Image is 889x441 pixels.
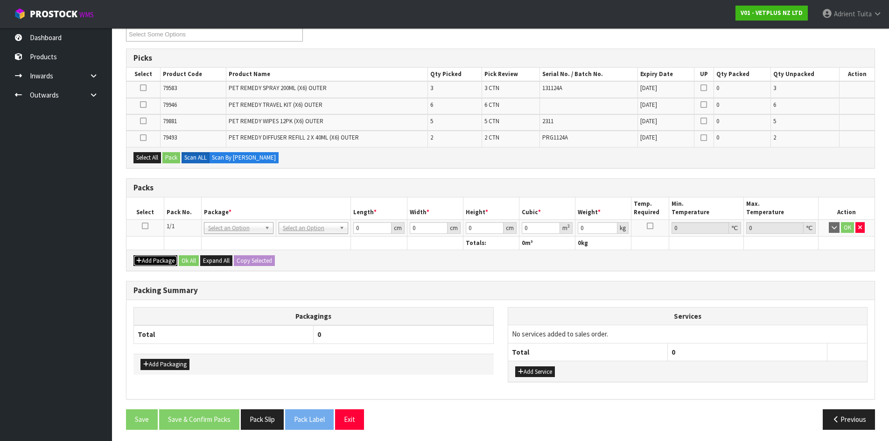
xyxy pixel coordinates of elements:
[335,409,364,429] button: Exit
[482,68,540,81] th: Pick Review
[519,197,575,219] th: Cubic
[743,197,818,219] th: Max. Temperature
[351,197,407,219] th: Length
[540,68,638,81] th: Serial No. / Batch No.
[226,68,428,81] th: Product Name
[200,255,232,266] button: Expand All
[542,84,562,92] span: 131124A
[317,330,321,339] span: 0
[140,359,189,370] button: Add Packaging
[770,68,839,81] th: Qty Unpacked
[229,133,359,141] span: PET REMEDY DIFFUSER REFILL 2 X 40ML (X6) OUTER
[133,152,161,163] button: Select All
[484,117,499,125] span: 5 CTN
[714,68,770,81] th: Qty Packed
[640,84,657,92] span: [DATE]
[484,84,499,92] span: 3 CTN
[841,222,854,233] button: OK
[508,325,868,343] td: No services added to sales order.
[430,84,433,92] span: 3
[134,325,314,343] th: Total
[575,197,631,219] th: Weight
[241,409,284,429] button: Pack Slip
[203,257,230,265] span: Expand All
[79,10,94,19] small: WMS
[133,255,177,266] button: Add Package
[14,8,26,20] img: cube-alt.png
[631,197,669,219] th: Temp. Required
[823,409,875,429] button: Previous
[638,68,694,81] th: Expiry Date
[640,117,657,125] span: [DATE]
[430,133,433,141] span: 2
[729,222,741,234] div: ℃
[208,223,261,234] span: Select an Option
[209,152,279,163] label: Scan By [PERSON_NAME]
[508,343,668,361] th: Total
[716,84,719,92] span: 0
[804,222,816,234] div: ℃
[716,117,719,125] span: 0
[669,197,743,219] th: Min. Temperature
[407,197,463,219] th: Width
[773,101,776,109] span: 6
[508,308,868,325] th: Services
[840,68,875,81] th: Action
[716,133,719,141] span: 0
[773,84,776,92] span: 3
[163,117,177,125] span: 79881
[484,101,499,109] span: 6 CTN
[640,101,657,109] span: [DATE]
[741,9,803,17] strong: V01 - VETPLUS NZ LTD
[160,68,226,81] th: Product Code
[133,286,868,295] h3: Packing Summary
[819,197,875,219] th: Action
[834,9,855,18] span: Adrient
[542,133,568,141] span: PRG1124A
[519,236,575,250] th: m³
[578,239,581,247] span: 0
[159,409,239,429] button: Save & Confirm Packs
[567,223,570,229] sup: 3
[716,101,719,109] span: 0
[484,133,499,141] span: 2 CTN
[229,101,322,109] span: PET REMEDY TRAVEL KIT (X6) OUTER
[857,9,872,18] span: Tuita
[162,152,180,163] button: Pack
[179,255,199,266] button: Ok All
[522,239,525,247] span: 0
[163,84,177,92] span: 79583
[30,8,77,20] span: ProStock
[515,366,555,378] button: Add Service
[229,117,323,125] span: PET REMEDY WIPES 12PK (X6) OUTER
[285,409,334,429] button: Pack Label
[694,68,714,81] th: UP
[134,307,494,325] th: Packagings
[234,255,275,266] button: Copy Selected
[672,348,675,357] span: 0
[182,152,210,163] label: Scan ALL
[167,222,175,230] span: 1/1
[617,222,629,234] div: kg
[133,54,868,63] h3: Picks
[133,183,868,192] h3: Packs
[575,236,631,250] th: kg
[560,222,573,234] div: m
[126,409,158,429] button: Save
[773,117,776,125] span: 5
[229,84,327,92] span: PET REMEDY SPRAY 200ML (X6) OUTER
[126,8,875,437] span: Pack
[163,101,177,109] span: 79946
[773,133,776,141] span: 2
[283,223,336,234] span: Select an Option
[428,68,482,81] th: Qty Picked
[163,133,177,141] span: 79493
[640,133,657,141] span: [DATE]
[463,197,519,219] th: Height
[392,222,405,234] div: cm
[430,101,433,109] span: 6
[164,197,201,219] th: Pack No.
[463,236,519,250] th: Totals:
[430,117,433,125] span: 5
[735,6,808,21] a: V01 - VETPLUS NZ LTD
